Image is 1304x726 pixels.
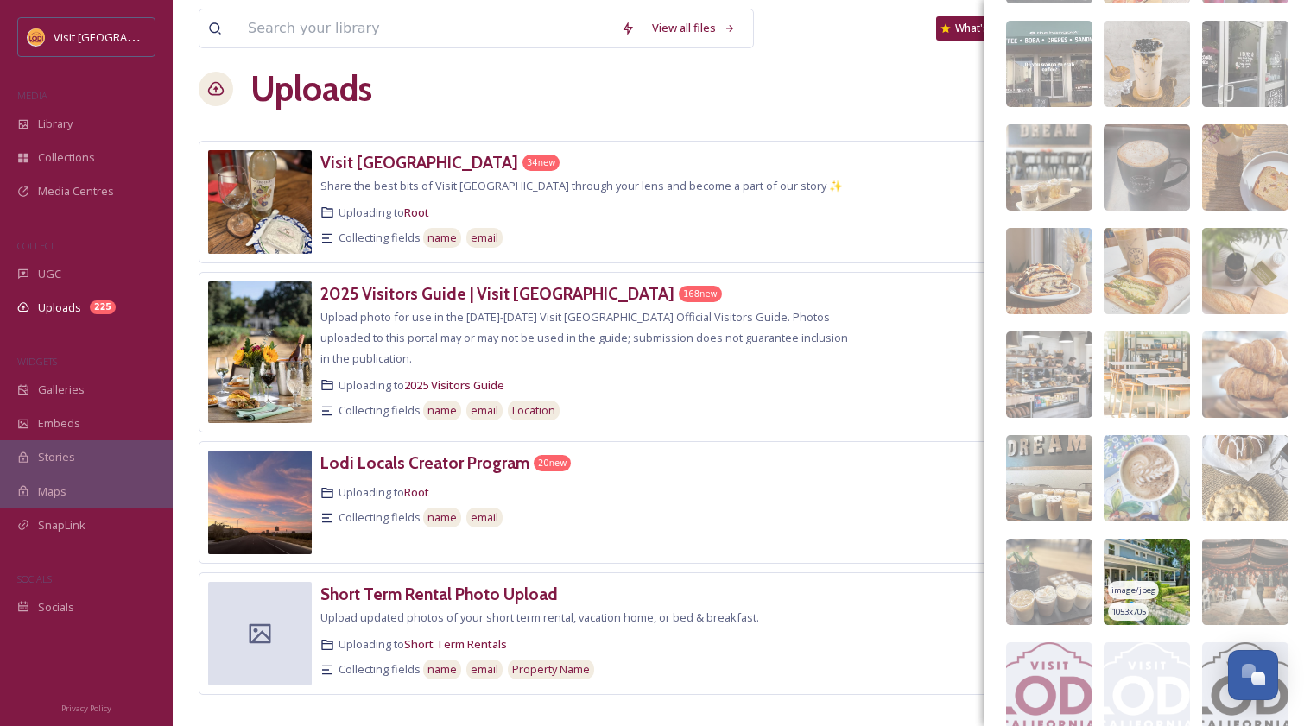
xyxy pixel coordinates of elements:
span: Galleries [38,382,85,398]
span: name [427,661,457,678]
a: Visit [GEOGRAPHIC_DATA] [320,150,518,175]
span: Maps [38,483,66,500]
a: Uploads [250,63,372,115]
span: Property Name [512,661,590,678]
div: 20 new [534,455,571,471]
img: 77a3e978-1af7-4909-85c3-32e5cdf9293a.jpg [1202,124,1288,211]
span: name [427,402,457,419]
span: Share the best bits of Visit [GEOGRAPHIC_DATA] through your lens and become a part of our story ✨ [320,178,843,193]
button: Open Chat [1228,650,1278,700]
a: What's New [936,16,1022,41]
span: Uploading to [339,484,429,501]
img: 32a5791d-b7b9-4894-9fa9-affe935f04b4.jpg [1202,435,1288,521]
span: 1053 x 705 [1111,606,1146,618]
img: 98acb2df-c11e-4cc4-bee5-763d4ab616c6.jpg [1104,124,1190,211]
img: 1e000e6a-7157-47fc-8b3b-1bc03b5ccc2a.jpg [1202,228,1288,314]
span: email [471,402,498,419]
span: Uploading to [339,377,504,394]
a: Privacy Policy [61,697,111,717]
img: f902a055-b810-4cd2-ac95-4056376f6c03.jpg [208,451,312,554]
span: email [471,661,498,678]
span: Collecting fields [339,230,421,246]
a: Root [404,484,429,500]
span: COLLECT [17,239,54,252]
span: SnapLink [38,517,85,533]
span: Collections [38,149,95,166]
span: Uploading to [339,636,507,653]
img: a79d9214-ba2a-4208-a29b-bf60039d2fb3.jpg [1202,539,1288,625]
span: name [427,230,457,246]
img: 206589e8-e035-495a-ab1f-cf4fa1ef7a97.jpg [1104,539,1190,625]
img: 2acd0613-a2e2-43e2-92e9-eabe3dcb039e.jpg [208,150,312,254]
span: Upload updated photos of your short term rental, vacation home, or bed & breakfast. [320,609,759,625]
a: Short Term Rental Photo Upload [320,582,558,607]
img: 75650331-d566-4498-9d16-d190ee238588.jpg [1006,331,1092,418]
span: Collecting fields [339,661,421,678]
span: image/jpeg [1111,584,1156,597]
span: SOCIALS [17,572,52,585]
a: Short Term Rentals [404,636,507,652]
img: 8a50e81e-3497-4c87-bddf-9200ca54b2dd.jpg [1006,435,1092,521]
span: Privacy Policy [61,703,111,714]
img: 803fb917-3f17-462f-a891-eaffc4afbefb.jpg [1202,21,1288,107]
img: f2c32039-6811-4a5c-a378-8e25f421268d.jpg [1104,331,1190,418]
img: Square%20Social%20Visit%20Lodi.png [28,28,45,46]
span: Media Centres [38,183,114,199]
a: 2025 Visitors Guide [404,377,504,393]
img: be339b1c-3813-42a0-8ac5-0dcbe8c143a2.jpg [1006,124,1092,211]
span: Location [512,402,555,419]
span: UGC [38,266,61,282]
h3: Lodi Locals Creator Program [320,452,529,473]
img: b4d5b624-2a70-4f81-9d73-d171389041b2.jpg [1006,21,1092,107]
span: Embeds [38,415,80,432]
h3: Short Term Rental Photo Upload [320,584,558,604]
span: Uploads [38,300,81,316]
span: Uploading to [339,205,429,221]
img: 15d5a2b7-ef0c-4672-b88f-1554e5c479f1.jpg [1104,435,1190,521]
div: 225 [90,300,116,314]
img: 7a26a904-65db-4edb-85b3-738d6e7984b2.jpg [1104,228,1190,314]
div: 34 new [522,155,560,171]
img: 6e423c63-a620-4d68-b268-c35aaea11de7.jpg [1104,21,1190,107]
img: 8d0d3339-f10b-458f-a9cf-cb4af9ee8f65.jpg [1202,331,1288,418]
span: name [427,509,457,526]
span: Library [38,116,73,132]
img: 02ba72ed-9640-4def-b05f-57bda92ce533.jpg [208,281,312,423]
img: 156ef9e9-ef43-4fc4-8ad9-981c6f945fb5.jpg [1006,228,1092,314]
img: 4da8e8e5-7ab7-4281-ab15-69002bcec936.jpg [1006,539,1092,625]
span: Collecting fields [339,509,421,526]
div: 168 new [679,286,722,302]
span: MEDIA [17,89,47,102]
span: email [471,230,498,246]
a: 2025 Visitors Guide | Visit [GEOGRAPHIC_DATA] [320,281,674,306]
h3: Visit [GEOGRAPHIC_DATA] [320,152,518,173]
span: Upload photo for use in the [DATE]-[DATE] Visit [GEOGRAPHIC_DATA] Official Visitors Guide. Photos... [320,309,848,366]
a: Lodi Locals Creator Program [320,451,529,476]
span: Socials [38,599,74,616]
h3: 2025 Visitors Guide | Visit [GEOGRAPHIC_DATA] [320,283,674,304]
span: email [471,509,498,526]
span: Collecting fields [339,402,421,419]
a: View all files [643,11,744,45]
a: Root [404,205,429,220]
input: Search your library [239,9,612,47]
span: WIDGETS [17,355,57,368]
span: Stories [38,449,75,465]
span: Visit [GEOGRAPHIC_DATA] [54,28,187,45]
